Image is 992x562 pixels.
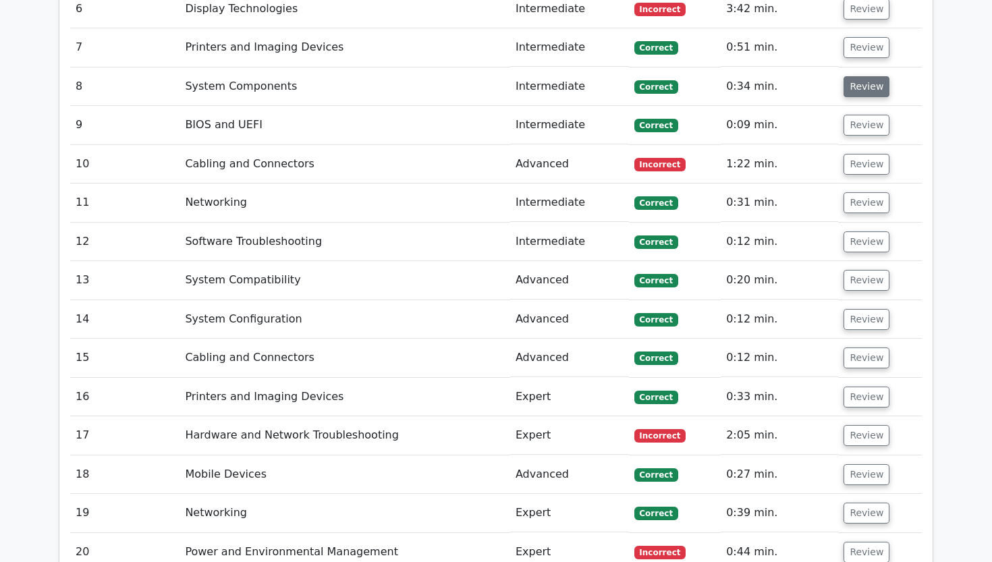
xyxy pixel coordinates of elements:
[634,274,678,287] span: Correct
[844,76,889,97] button: Review
[634,119,678,132] span: Correct
[721,261,838,300] td: 0:20 min.
[510,300,629,339] td: Advanced
[721,300,838,339] td: 0:12 min.
[510,223,629,261] td: Intermediate
[510,28,629,67] td: Intermediate
[634,313,678,327] span: Correct
[510,106,629,144] td: Intermediate
[510,145,629,184] td: Advanced
[721,106,838,144] td: 0:09 min.
[844,115,889,136] button: Review
[180,145,510,184] td: Cabling and Connectors
[510,261,629,300] td: Advanced
[844,503,889,524] button: Review
[844,37,889,58] button: Review
[844,192,889,213] button: Review
[844,425,889,446] button: Review
[634,507,678,520] span: Correct
[510,378,629,416] td: Expert
[510,494,629,532] td: Expert
[844,231,889,252] button: Review
[721,184,838,222] td: 0:31 min.
[634,158,686,171] span: Incorrect
[70,416,180,455] td: 17
[634,80,678,94] span: Correct
[180,300,510,339] td: System Configuration
[634,429,686,443] span: Incorrect
[844,387,889,408] button: Review
[70,261,180,300] td: 13
[844,464,889,485] button: Review
[634,468,678,482] span: Correct
[180,455,510,494] td: Mobile Devices
[180,494,510,532] td: Networking
[721,378,838,416] td: 0:33 min.
[180,261,510,300] td: System Compatibility
[510,339,629,377] td: Advanced
[634,41,678,55] span: Correct
[70,300,180,339] td: 14
[634,352,678,365] span: Correct
[510,184,629,222] td: Intermediate
[70,28,180,67] td: 7
[721,28,838,67] td: 0:51 min.
[510,416,629,455] td: Expert
[180,28,510,67] td: Printers and Imaging Devices
[844,154,889,175] button: Review
[180,416,510,455] td: Hardware and Network Troubleshooting
[721,494,838,532] td: 0:39 min.
[70,184,180,222] td: 11
[70,378,180,416] td: 16
[70,223,180,261] td: 12
[844,270,889,291] button: Review
[721,416,838,455] td: 2:05 min.
[634,391,678,404] span: Correct
[180,67,510,106] td: System Components
[180,378,510,416] td: Printers and Imaging Devices
[844,347,889,368] button: Review
[180,223,510,261] td: Software Troubleshooting
[70,145,180,184] td: 10
[510,455,629,494] td: Advanced
[70,339,180,377] td: 15
[721,455,838,494] td: 0:27 min.
[70,106,180,144] td: 9
[634,546,686,559] span: Incorrect
[721,223,838,261] td: 0:12 min.
[721,145,838,184] td: 1:22 min.
[721,67,838,106] td: 0:34 min.
[70,67,180,106] td: 8
[844,309,889,330] button: Review
[180,106,510,144] td: BIOS and UEFI
[180,184,510,222] td: Networking
[180,339,510,377] td: Cabling and Connectors
[510,67,629,106] td: Intermediate
[634,196,678,210] span: Correct
[721,339,838,377] td: 0:12 min.
[70,455,180,494] td: 18
[634,235,678,249] span: Correct
[634,3,686,16] span: Incorrect
[70,494,180,532] td: 19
